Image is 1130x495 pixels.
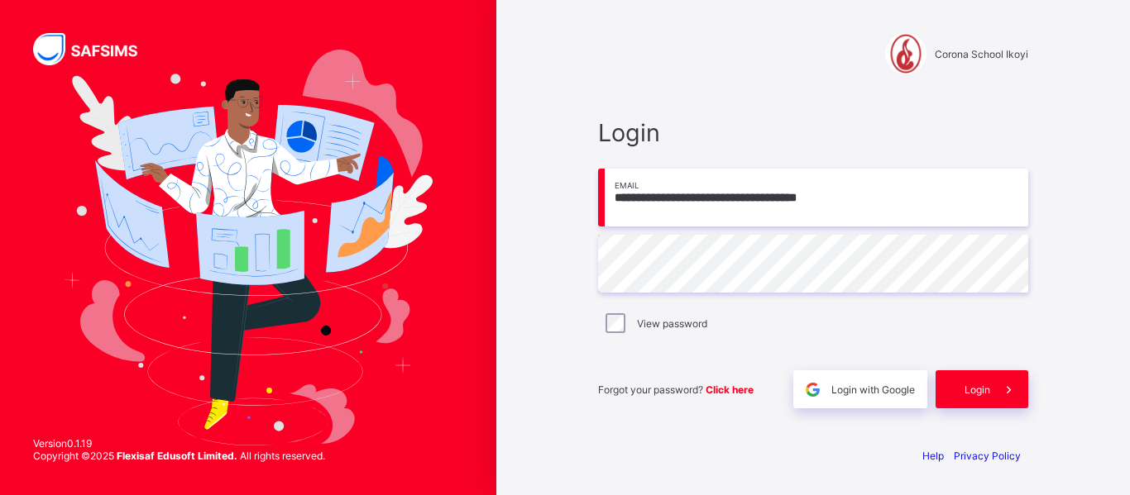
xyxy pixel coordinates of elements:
[117,450,237,462] strong: Flexisaf Edusoft Limited.
[831,383,915,396] span: Login with Google
[965,383,990,396] span: Login
[64,50,433,445] img: Hero Image
[33,450,325,462] span: Copyright © 2025 All rights reserved.
[935,48,1028,60] span: Corona School Ikoyi
[637,317,707,330] label: View password
[706,383,754,396] a: Click here
[598,118,1028,147] span: Login
[33,33,157,65] img: SAFSIMS Logo
[803,380,822,399] img: google.396cfc9801f0270233282035f929180a.svg
[598,383,754,396] span: Forgot your password?
[922,450,944,462] a: Help
[954,450,1021,462] a: Privacy Policy
[33,437,325,450] span: Version 0.1.19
